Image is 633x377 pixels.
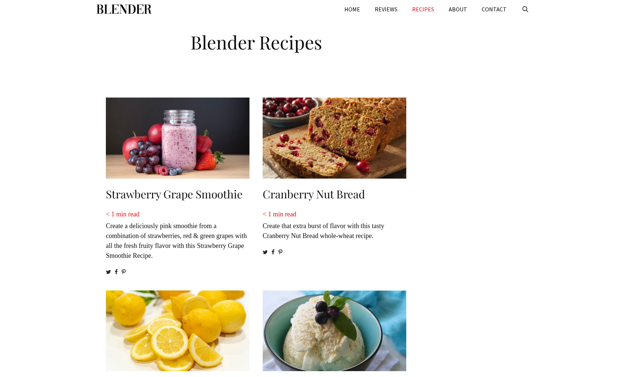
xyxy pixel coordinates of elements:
img: Cranberry Nut Bread [263,98,406,179]
iframe: Advertisement [426,29,525,249]
span: < 1 [106,211,115,218]
p: Create a deliciously pink smoothie from a combination of strawberries, red & green grapes with al... [106,209,249,261]
img: Strawberry Grape Smoothie [106,98,249,179]
span: min read [273,211,296,218]
span: min read [116,211,139,218]
a: Cranberry Nut Bread [263,187,365,201]
p: Create that extra burst of flavor with this tasty Cranberry Nut Bread whole-wheat recipe. [263,209,406,241]
a: Strawberry Grape Smoothie [106,187,243,201]
span: < 1 [263,211,271,218]
img: Piña Colada Ice Cream [263,290,406,371]
img: How Much Juice Can You Get From a Lemon? [106,290,249,371]
h1: Blender Recipes [102,26,410,55]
